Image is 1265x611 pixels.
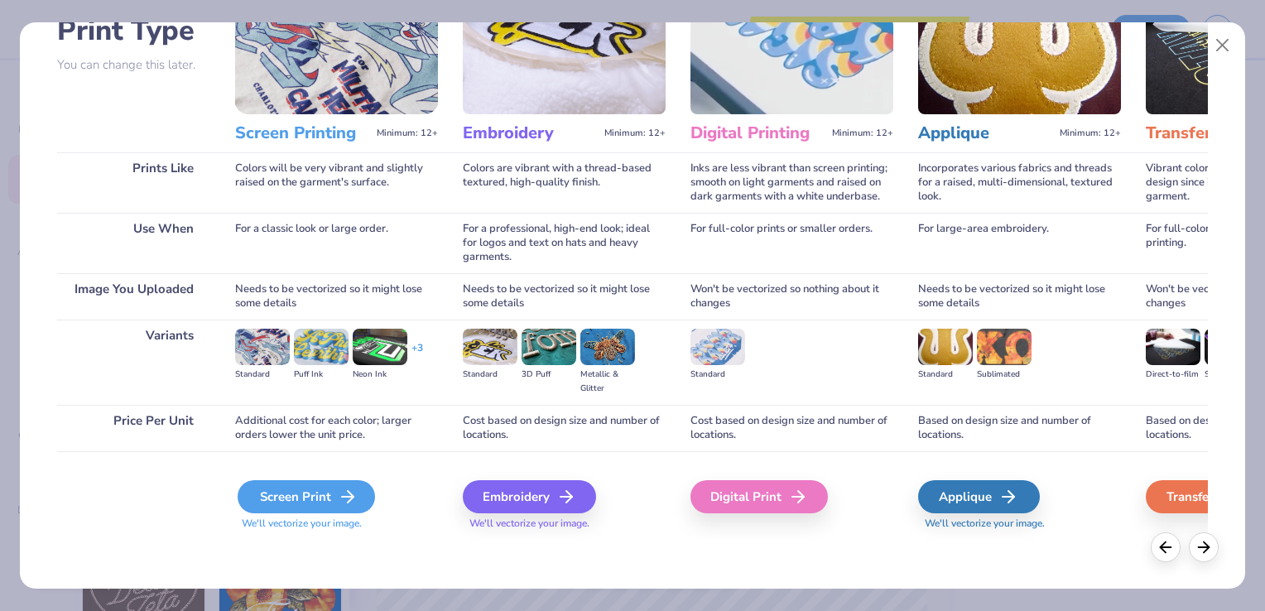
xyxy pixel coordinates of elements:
div: + 3 [411,341,423,369]
img: Standard [463,329,517,365]
div: Applique [918,480,1040,513]
div: Needs to be vectorized so it might lose some details [235,273,438,320]
img: Direct-to-film [1146,329,1200,365]
div: Neon Ink [353,368,407,382]
div: Colors will be very vibrant and slightly raised on the garment's surface. [235,152,438,213]
div: For a professional, high-end look; ideal for logos and text on hats and heavy garments. [463,213,666,273]
div: Use When [57,213,210,273]
span: Minimum: 12+ [377,127,438,139]
div: Image You Uploaded [57,273,210,320]
img: Puff Ink [294,329,349,365]
div: Standard [690,368,745,382]
div: 3D Puff [522,368,576,382]
div: Variants [57,320,210,405]
div: Prints Like [57,152,210,213]
div: Sublimated [977,368,1032,382]
div: Needs to be vectorized so it might lose some details [918,273,1121,320]
div: Won't be vectorized so nothing about it changes [690,273,893,320]
div: Supacolor [1205,368,1259,382]
div: Cost based on design size and number of locations. [690,405,893,451]
img: Metallic & Glitter [580,329,635,365]
div: Incorporates various fabrics and threads for a raised, multi-dimensional, textured look. [918,152,1121,213]
div: Colors are vibrant with a thread-based textured, high-quality finish. [463,152,666,213]
img: Standard [235,329,290,365]
div: For a classic look or large order. [235,213,438,273]
div: For full-color prints or smaller orders. [690,213,893,273]
img: Standard [690,329,745,365]
span: We'll vectorize your image. [235,517,438,531]
span: We'll vectorize your image. [463,517,666,531]
img: Supacolor [1205,329,1259,365]
img: Standard [918,329,973,365]
div: Based on design size and number of locations. [918,405,1121,451]
div: For large-area embroidery. [918,213,1121,273]
img: 3D Puff [522,329,576,365]
span: Minimum: 12+ [604,127,666,139]
span: Minimum: 12+ [832,127,893,139]
div: Additional cost for each color; larger orders lower the unit price. [235,405,438,451]
div: Puff Ink [294,368,349,382]
div: Digital Print [690,480,828,513]
h3: Applique [918,123,1053,144]
div: Cost based on design size and number of locations. [463,405,666,451]
div: Standard [235,368,290,382]
button: Close [1207,30,1239,61]
div: Needs to be vectorized so it might lose some details [463,273,666,320]
span: We'll vectorize your image. [918,517,1121,531]
div: Price Per Unit [57,405,210,451]
img: Sublimated [977,329,1032,365]
div: Standard [918,368,973,382]
h3: Embroidery [463,123,598,144]
div: Inks are less vibrant than screen printing; smooth on light garments and raised on dark garments ... [690,152,893,213]
div: Direct-to-film [1146,368,1200,382]
h3: Screen Printing [235,123,370,144]
div: Standard [463,368,517,382]
div: Screen Print [238,480,375,513]
span: Minimum: 12+ [1060,127,1121,139]
img: Neon Ink [353,329,407,365]
div: Metallic & Glitter [580,368,635,396]
p: You can change this later. [57,58,210,72]
h3: Digital Printing [690,123,825,144]
div: Embroidery [463,480,596,513]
